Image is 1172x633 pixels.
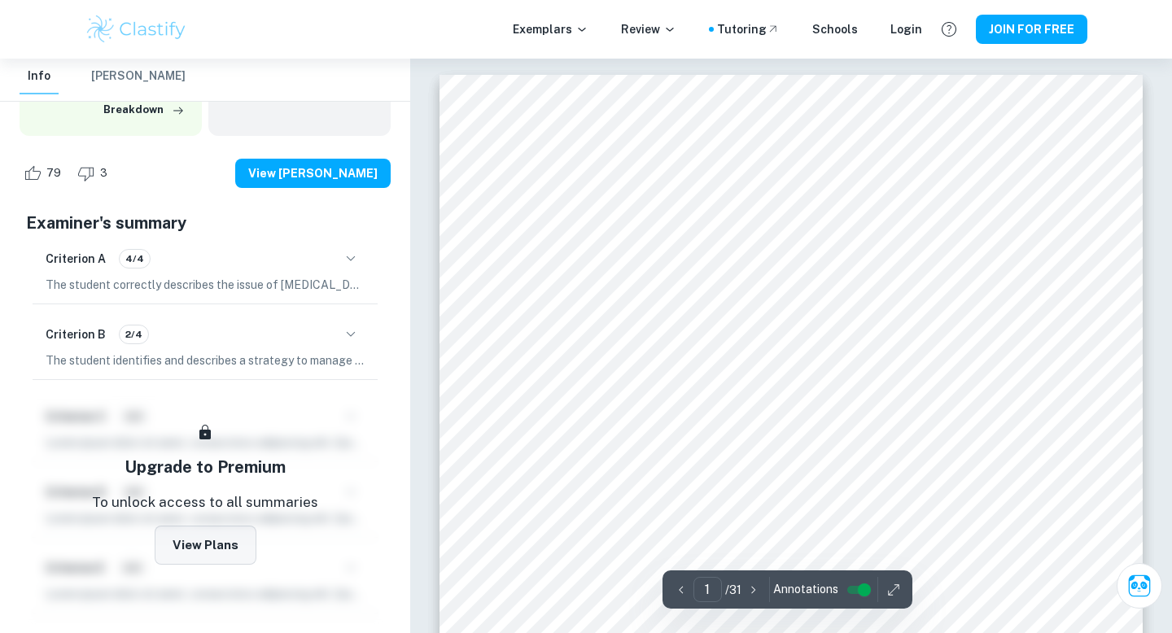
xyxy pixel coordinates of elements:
p: The student correctly describes the issue of [MEDICAL_DATA], particularly in [GEOGRAPHIC_DATA], h... [46,276,365,294]
button: Info [20,59,59,94]
span: 4/4 [120,251,150,266]
button: View Plans [155,526,256,565]
button: Ask Clai [1117,563,1162,609]
h5: Upgrade to Premium [125,455,286,479]
p: Review [621,20,676,38]
h6: Criterion A [46,250,106,268]
span: 79 [37,165,70,181]
div: Dislike [73,160,116,186]
button: [PERSON_NAME] [91,59,186,94]
button: Help and Feedback [935,15,963,43]
img: Clastify logo [85,13,188,46]
h5: Examiner's summary [26,211,384,235]
span: 3 [91,165,116,181]
a: Login [890,20,922,38]
button: JOIN FOR FREE [976,15,1087,44]
button: View [PERSON_NAME] [235,159,391,188]
h6: Criterion B [46,325,106,343]
a: Schools [812,20,858,38]
span: 2/4 [120,327,148,342]
p: To unlock access to all summaries [92,492,318,513]
div: Like [20,160,70,186]
p: Exemplars [513,20,588,38]
p: / 31 [725,581,741,599]
button: Breakdown [99,98,189,122]
p: The student identifies and describes a strategy to manage plastic waste, focusing on research int... [46,351,365,369]
span: Annotations [773,581,838,598]
a: Tutoring [717,20,780,38]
